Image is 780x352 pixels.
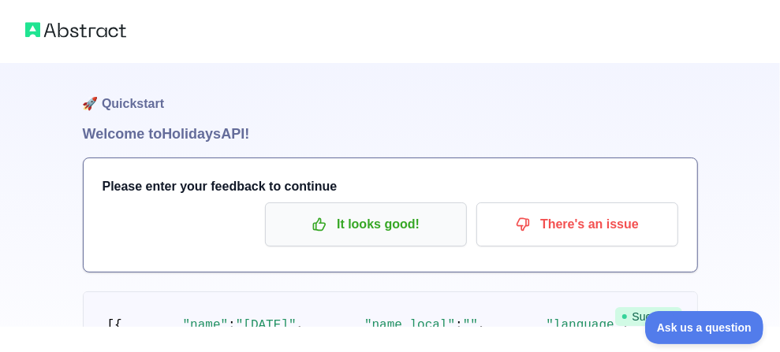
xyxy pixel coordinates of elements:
img: Abstract logo [25,19,126,41]
span: : [228,318,236,332]
button: There's an issue [476,202,678,246]
span: , [297,318,304,332]
span: "[DATE]" [236,318,297,332]
span: "name" [183,318,229,332]
span: : [455,318,463,332]
button: It looks good! [265,202,467,246]
span: Success [615,307,682,326]
p: It looks good! [277,211,455,238]
h3: Please enter your feedback to continue [103,177,678,196]
h1: 🚀 Quickstart [83,63,698,123]
span: "" [463,318,478,332]
p: There's an issue [488,211,666,238]
span: "name_local" [364,318,455,332]
iframe: Toggle Customer Support [645,311,764,344]
span: , [478,318,486,332]
span: [ [107,318,115,332]
span: "language" [546,318,621,332]
h1: Welcome to Holidays API! [83,123,698,145]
